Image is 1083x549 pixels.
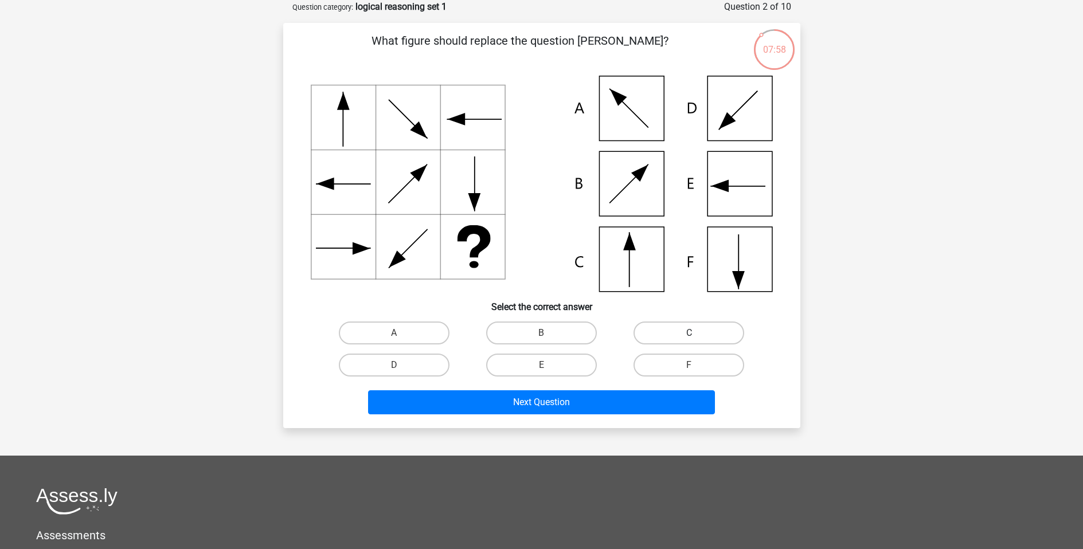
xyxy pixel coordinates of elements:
[634,321,744,344] label: C
[486,354,597,377] label: E
[36,488,118,515] img: Assessly logo
[486,321,597,344] label: B
[355,1,447,12] strong: logical reasoning set 1
[339,321,449,344] label: A
[339,354,449,377] label: D
[292,3,353,11] small: Question category:
[302,292,782,312] h6: Select the correct answer
[302,32,739,66] p: What figure should replace the question [PERSON_NAME]?
[36,528,1047,542] h5: Assessments
[634,354,744,377] label: F
[753,28,796,57] div: 07:58
[368,390,715,414] button: Next Question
